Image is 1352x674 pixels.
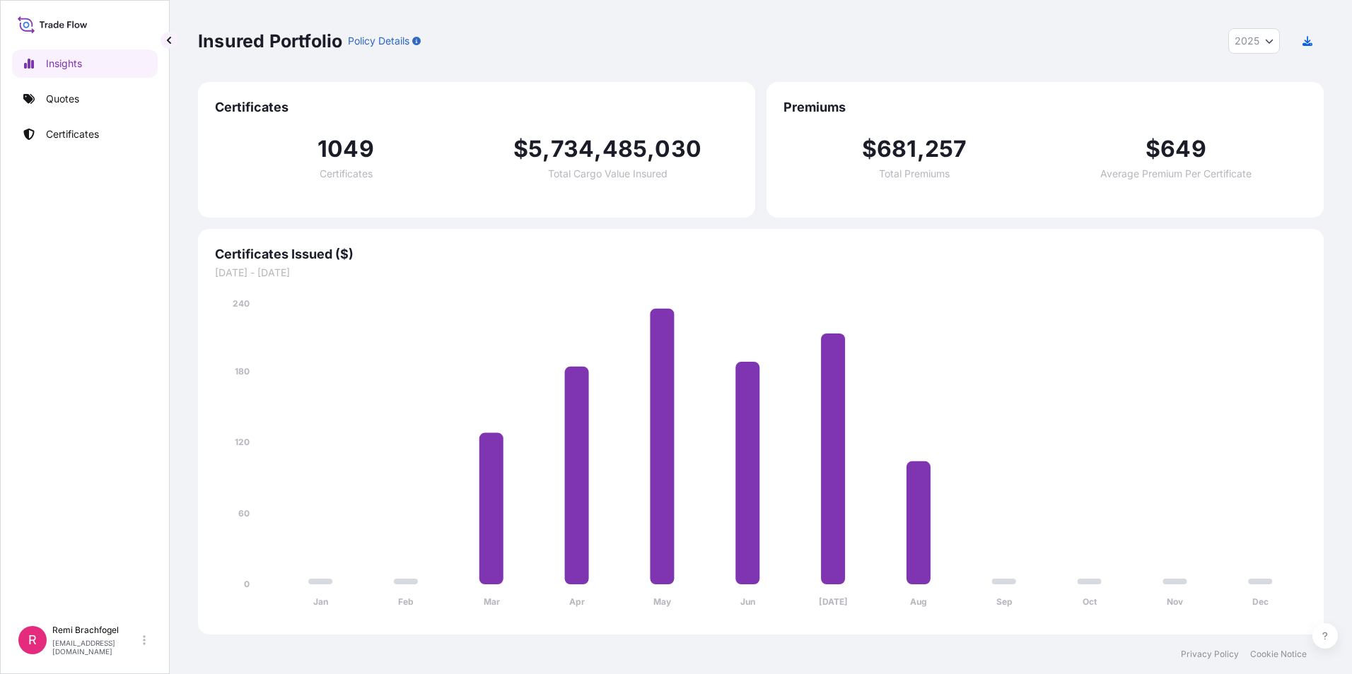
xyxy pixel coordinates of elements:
[783,99,1307,116] span: Premiums
[1250,649,1307,660] a: Cookie Notice
[819,596,848,607] tspan: [DATE]
[1181,649,1239,660] a: Privacy Policy
[548,169,668,179] span: Total Cargo Value Insured
[1235,34,1259,48] span: 2025
[1252,596,1269,607] tspan: Dec
[542,138,550,160] span: ,
[52,639,140,656] p: [EMAIL_ADDRESS][DOMAIN_NAME]
[877,138,917,160] span: 681
[1167,596,1184,607] tspan: Nov
[46,57,82,71] p: Insights
[12,85,158,113] a: Quotes
[235,366,250,377] tspan: 180
[320,169,373,179] span: Certificates
[528,138,542,160] span: 5
[46,127,99,141] p: Certificates
[655,138,701,160] span: 030
[233,298,250,309] tspan: 240
[910,596,927,607] tspan: Aug
[28,633,37,647] span: R
[647,138,655,160] span: ,
[1100,169,1252,179] span: Average Premium Per Certificate
[348,34,409,48] p: Policy Details
[317,138,374,160] span: 1049
[215,266,1307,280] span: [DATE] - [DATE]
[740,596,755,607] tspan: Jun
[862,138,877,160] span: $
[238,508,250,519] tspan: 60
[551,138,595,160] span: 734
[215,99,738,116] span: Certificates
[653,596,672,607] tspan: May
[198,30,342,52] p: Insured Portfolio
[569,596,585,607] tspan: Apr
[996,596,1013,607] tspan: Sep
[313,596,328,607] tspan: Jan
[879,169,950,179] span: Total Premiums
[602,138,648,160] span: 485
[12,120,158,148] a: Certificates
[513,138,528,160] span: $
[46,92,79,106] p: Quotes
[1228,28,1280,54] button: Year Selector
[235,437,250,447] tspan: 120
[398,596,414,607] tspan: Feb
[52,625,140,636] p: Remi Brachfogel
[594,138,602,160] span: ,
[1146,138,1160,160] span: $
[925,138,967,160] span: 257
[917,138,925,160] span: ,
[215,246,1307,263] span: Certificates Issued ($)
[12,49,158,78] a: Insights
[1160,138,1206,160] span: 649
[1083,596,1097,607] tspan: Oct
[484,596,500,607] tspan: Mar
[244,579,250,589] tspan: 0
